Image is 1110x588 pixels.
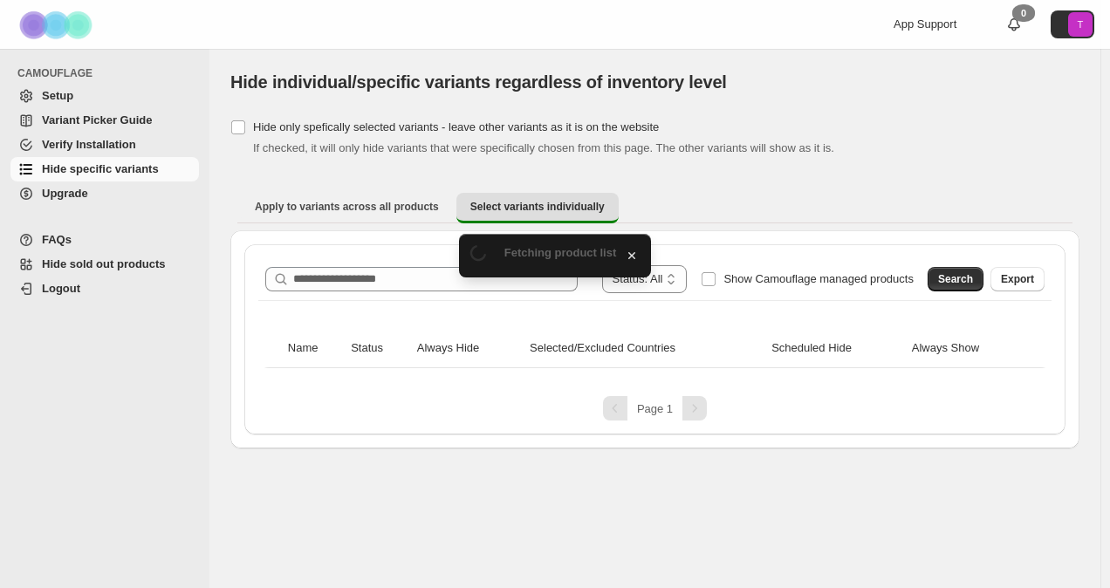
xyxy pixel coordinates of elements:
[346,329,412,368] th: Status
[253,141,834,154] span: If checked, it will only hide variants that were specifically chosen from this page. The other va...
[990,267,1045,291] button: Export
[504,246,617,259] span: Fetching product list
[723,272,914,285] span: Show Camouflage managed products
[258,396,1052,420] nav: Pagination
[10,277,199,301] a: Logout
[10,181,199,206] a: Upgrade
[1001,272,1034,286] span: Export
[1005,16,1023,33] a: 0
[14,1,101,49] img: Camouflage
[255,200,439,214] span: Apply to variants across all products
[10,228,199,252] a: FAQs
[1051,10,1094,38] button: Avatar with initials T
[42,89,73,102] span: Setup
[42,113,152,126] span: Variant Picker Guide
[1078,19,1084,30] text: T
[42,257,166,270] span: Hide sold out products
[253,120,659,133] span: Hide only spefically selected variants - leave other variants as it is on the website
[241,193,453,221] button: Apply to variants across all products
[10,133,199,157] a: Verify Installation
[456,193,619,223] button: Select variants individually
[894,17,956,31] span: App Support
[42,233,72,246] span: FAQs
[10,108,199,133] a: Variant Picker Guide
[928,267,983,291] button: Search
[10,157,199,181] a: Hide specific variants
[42,282,80,295] span: Logout
[42,187,88,200] span: Upgrade
[766,329,907,368] th: Scheduled Hide
[637,402,673,415] span: Page 1
[283,329,346,368] th: Name
[42,138,136,151] span: Verify Installation
[230,230,1079,448] div: Select variants individually
[17,66,201,80] span: CAMOUFLAGE
[1068,12,1093,37] span: Avatar with initials T
[524,329,766,368] th: Selected/Excluded Countries
[412,329,524,368] th: Always Hide
[1012,4,1035,22] div: 0
[10,252,199,277] a: Hide sold out products
[230,72,727,92] span: Hide individual/specific variants regardless of inventory level
[10,84,199,108] a: Setup
[907,329,1027,368] th: Always Show
[938,272,973,286] span: Search
[470,200,605,214] span: Select variants individually
[42,162,159,175] span: Hide specific variants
